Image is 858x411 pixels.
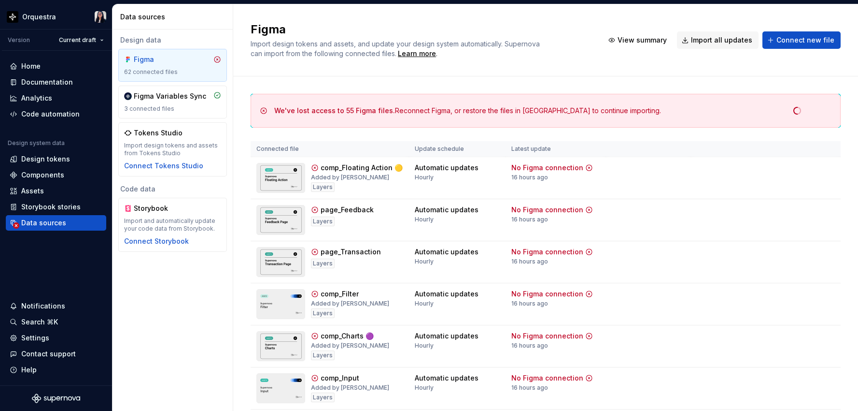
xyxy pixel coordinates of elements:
div: Code automation [21,109,80,119]
div: Figma [134,55,180,64]
div: page_Transaction [321,247,381,257]
a: Supernova Logo [32,394,80,403]
div: Hourly [415,384,434,392]
div: Added by [PERSON_NAME] [311,342,389,350]
a: Components [6,167,106,183]
h2: Figma [251,22,592,37]
a: Home [6,59,106,74]
th: Connected file [251,141,409,157]
div: Search ⌘K [21,317,58,327]
span: . [396,50,437,58]
div: comp_Charts 🟣 [321,331,374,341]
div: Contact support [21,349,76,359]
div: Automatic updates [415,289,478,299]
div: page_Feedback [321,205,374,215]
div: No Figma connection [511,289,583,299]
div: Hourly [415,342,434,350]
button: OrquestraIsabela Braga [2,6,110,27]
div: Layers [311,308,335,318]
div: Settings [21,333,49,343]
div: 16 hours ago [511,384,548,392]
div: No Figma connection [511,331,583,341]
div: 16 hours ago [511,300,548,308]
div: Orquestra [22,12,56,22]
button: Help [6,362,106,378]
div: Storybook stories [21,202,81,212]
div: Hourly [415,300,434,308]
div: 62 connected files [124,68,221,76]
div: No Figma connection [511,247,583,257]
div: Import and automatically update your code data from Storybook. [124,217,221,233]
div: Hourly [415,258,434,265]
button: Import all updates [677,31,759,49]
a: Design tokens [6,151,106,167]
div: No Figma connection [511,373,583,383]
span: View summary [618,35,667,45]
div: Design data [118,35,227,45]
a: Code automation [6,106,106,122]
div: Layers [311,351,335,360]
div: Components [21,170,64,180]
div: Data sources [120,12,229,22]
span: We've lost access to 55 Figma files. [274,106,395,115]
div: comp_Floating Action 🟡 [321,163,403,173]
div: No Figma connection [511,205,583,215]
a: Figma Variables Sync3 connected files [118,86,227,118]
div: Data sources [21,218,66,228]
div: Automatic updates [415,163,478,173]
th: Latest update [506,141,606,157]
div: Added by [PERSON_NAME] [311,300,389,308]
div: Reconnect Figma, or restore the files in [GEOGRAPHIC_DATA] to continue importing. [274,106,661,116]
div: 16 hours ago [511,216,548,223]
div: Layers [311,259,335,268]
a: Documentation [6,74,106,90]
span: Import all updates [691,35,752,45]
button: Connect Storybook [124,236,189,246]
img: 2d16a307-6340-4442-b48d-ad77c5bc40e7.png [7,11,18,23]
a: Figma62 connected files [118,49,227,82]
div: Analytics [21,93,52,103]
div: Automatic updates [415,373,478,383]
a: Assets [6,183,106,199]
div: Import design tokens and assets from Tokens Studio [124,142,221,157]
div: Code data [118,184,227,194]
button: Notifications [6,298,106,314]
button: Connect new file [762,31,841,49]
a: Settings [6,330,106,346]
div: Added by [PERSON_NAME] [311,174,389,181]
a: Data sources [6,215,106,231]
div: Hourly [415,174,434,181]
div: 16 hours ago [511,174,548,181]
div: Documentation [21,77,73,87]
div: Design system data [8,139,65,147]
div: 16 hours ago [511,258,548,265]
button: Connect Tokens Studio [124,161,203,171]
img: Isabela Braga [95,11,106,23]
div: Design tokens [21,154,70,164]
th: Update schedule [409,141,506,157]
span: Import design tokens and assets, and update your design system automatically. Supernova can impor... [251,40,542,58]
div: Notifications [21,301,65,311]
div: Layers [311,217,335,226]
div: Added by [PERSON_NAME] [311,384,389,392]
div: Automatic updates [415,205,478,215]
div: Automatic updates [415,331,478,341]
a: Learn more [398,49,436,59]
a: StorybookImport and automatically update your code data from Storybook.Connect Storybook [118,198,227,252]
a: Tokens StudioImport design tokens and assets from Tokens StudioConnect Tokens Studio [118,122,227,176]
div: Layers [311,182,335,192]
a: Analytics [6,90,106,106]
div: Automatic updates [415,247,478,257]
div: Version [8,36,30,44]
div: Home [21,61,41,71]
span: Current draft [59,36,96,44]
button: Search ⌘K [6,314,106,330]
div: comp_Filter [321,289,359,299]
div: 16 hours ago [511,342,548,350]
div: No Figma connection [511,163,583,173]
div: Assets [21,186,44,196]
button: Current draft [55,33,108,47]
